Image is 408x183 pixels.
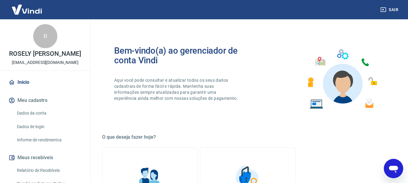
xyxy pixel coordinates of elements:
[7,94,83,107] button: Meu cadastro
[102,134,394,140] h5: O que deseja fazer hoje?
[302,46,381,112] img: Imagem de um avatar masculino com diversos icones exemplificando as funcionalidades do gerenciado...
[14,164,83,177] a: Relatório de Recebíveis
[14,121,83,133] a: Dados de login
[33,24,57,48] div: R
[384,159,403,178] iframe: Botão para abrir a janela de mensagens
[114,46,248,65] h2: Bem-vindo(a) ao gerenciador de conta Vindi
[9,51,81,57] p: ROSELY [PERSON_NAME]
[379,4,401,15] button: Sair
[7,0,47,19] img: Vindi
[7,151,83,164] button: Meus recebíveis
[7,76,83,89] a: Início
[114,77,239,101] p: Aqui você pode consultar e atualizar todos os seus dados cadastrais de forma fácil e rápida. Mant...
[14,134,83,146] a: Informe de rendimentos
[12,59,79,66] p: [EMAIL_ADDRESS][DOMAIN_NAME]
[14,107,83,119] a: Dados da conta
